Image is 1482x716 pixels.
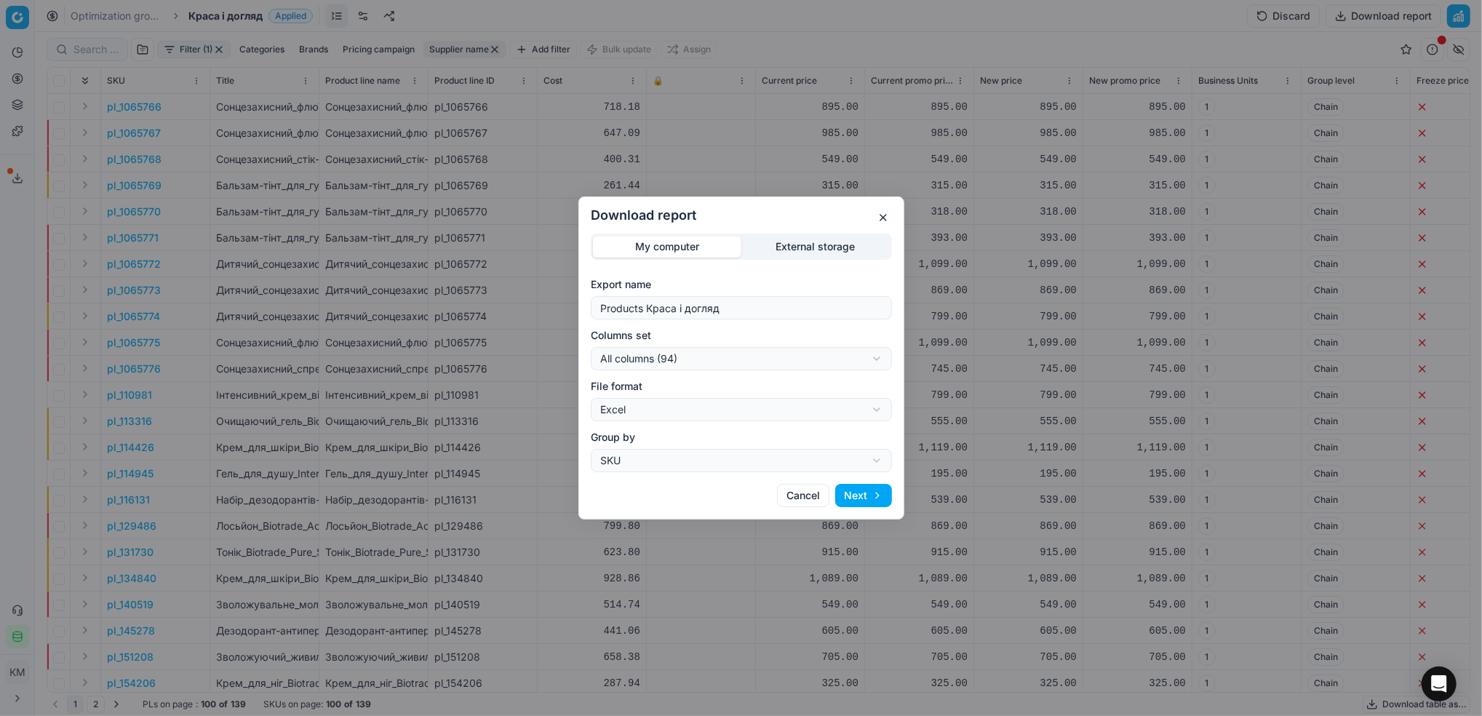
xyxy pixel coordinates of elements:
[777,484,829,507] button: Cancel
[741,236,890,258] button: External storage
[591,209,892,222] h2: Download report
[591,328,892,343] label: Columns set
[591,430,892,445] label: Group by
[593,236,741,258] button: My computer
[591,379,892,394] label: File format
[591,277,892,292] label: Export name
[835,484,892,507] button: Next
